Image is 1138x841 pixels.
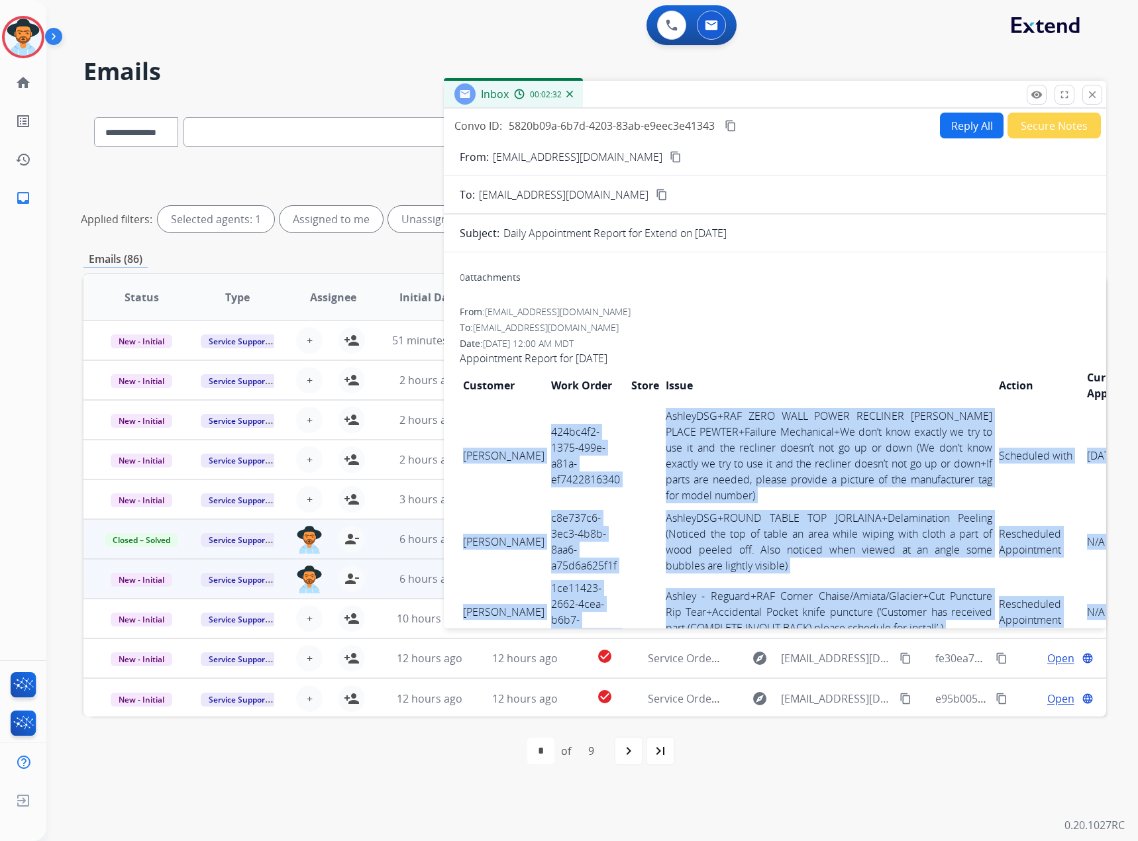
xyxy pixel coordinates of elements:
td: 424bc4f2-1375-499e-a81a-ef7422816340 [548,405,628,507]
span: 51 minutes ago [392,333,469,348]
mat-icon: person_add [344,412,360,428]
mat-icon: close [1086,89,1098,101]
span: Type [225,289,250,305]
span: + [307,452,313,468]
td: Rescheduled Appointment [996,577,1084,647]
span: 6 hours ago [399,571,459,586]
span: [EMAIL_ADDRESS][DOMAIN_NAME] [781,691,893,707]
span: 12 hours ago [397,651,462,666]
span: [DATE] 12:00 AM MDT [483,337,574,350]
span: 5820b09a-6b7d-4203-83ab-e9eec3e41343 [509,119,715,133]
span: [EMAIL_ADDRESS][DOMAIN_NAME] [479,187,648,203]
div: Assigned to me [280,206,383,232]
button: + [296,367,323,393]
span: 12 hours ago [492,691,558,706]
span: Closed – Solved [105,533,178,547]
span: Service Support [201,693,276,707]
span: 12 hours ago [397,691,462,706]
p: Convo ID: [454,118,502,134]
mat-icon: navigate_next [621,743,637,759]
mat-icon: history [15,152,31,168]
th: Store [628,366,662,405]
img: agent-avatar [296,526,323,554]
h2: Appointment Report for [DATE] [460,350,1090,366]
span: New - Initial [111,693,172,707]
span: New - Initial [111,374,172,388]
td: Rescheduled Appointment [996,507,1084,577]
td: Scheduled with [996,405,1084,507]
mat-icon: content_copy [900,652,911,664]
span: Service Support [201,334,276,348]
span: Service Support [201,573,276,587]
th: Action [996,366,1084,405]
mat-icon: person_add [344,332,360,348]
span: New - Initial [111,573,172,587]
span: + [307,332,313,348]
span: 0 [460,271,465,283]
p: From: [460,149,489,165]
span: 3 hours ago [399,492,459,507]
span: Inbox [481,87,509,101]
span: 00:02:32 [530,89,562,100]
button: Secure Notes [1008,113,1101,138]
span: Assignee [310,289,356,305]
span: New - Initial [111,493,172,507]
a: Ashley - Reguard+RAF Corner Chaise/Amiata/Glacier+Cut Puncture Rip Tear+Accidental Pocket knife p... [666,589,992,635]
mat-icon: inbox [15,190,31,206]
span: Service Support [201,374,276,388]
a: AshleyDSG+ROUND TABLE TOP JORLAINA+Delamination Peeling (Noticed the top of table an area while w... [666,511,992,573]
p: Applied filters: [81,211,152,227]
div: 9 [578,738,605,764]
span: Service Support [201,613,276,626]
p: To: [460,187,475,203]
mat-icon: language [1082,652,1094,664]
mat-icon: check_circle [597,689,613,705]
span: [EMAIL_ADDRESS][DOMAIN_NAME] [473,321,619,334]
th: Issue [662,366,996,405]
button: + [296,486,323,513]
mat-icon: content_copy [725,120,737,132]
span: New - Initial [111,414,172,428]
span: 12 hours ago [492,651,558,666]
img: agent-avatar [296,566,323,593]
img: avatar [5,19,42,56]
button: + [296,605,323,632]
span: 2 hours ago [399,452,459,467]
span: Status [125,289,159,305]
mat-icon: check_circle [597,648,613,664]
p: [EMAIL_ADDRESS][DOMAIN_NAME] [493,149,662,165]
mat-icon: explore [752,650,768,666]
mat-icon: person_add [344,611,360,626]
mat-icon: person_add [344,650,360,666]
div: From: [460,305,1090,319]
mat-icon: person_remove [344,531,360,547]
span: + [307,412,313,428]
span: + [307,650,313,666]
mat-icon: person_remove [344,571,360,587]
button: Reply All [940,113,1004,138]
mat-icon: last_page [652,743,668,759]
div: Unassigned [388,206,474,232]
p: Subject: [460,225,499,241]
mat-icon: content_copy [670,151,682,163]
th: Work Order [548,366,628,405]
mat-icon: person_add [344,372,360,388]
span: Service Support [201,533,276,547]
span: + [307,372,313,388]
p: Emails (86) [83,251,148,268]
td: [PERSON_NAME] [460,507,548,577]
span: 2 hours ago [399,413,459,427]
span: New - Initial [111,334,172,348]
span: Service Support [201,414,276,428]
span: Service Order c6619032-6377-4997-9df6-abd6d8b33dc2 with Velofix was Completed [648,691,1062,706]
mat-icon: content_copy [996,693,1008,705]
div: To: [460,321,1090,334]
p: Daily Appointment Report for Extend on [DATE] [503,225,727,241]
th: Customer [460,366,548,405]
span: New - Initial [111,613,172,626]
h2: Emails [83,58,1106,85]
span: + [307,611,313,626]
span: + [307,491,313,507]
mat-icon: content_copy [996,652,1008,664]
span: New - Initial [111,454,172,468]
